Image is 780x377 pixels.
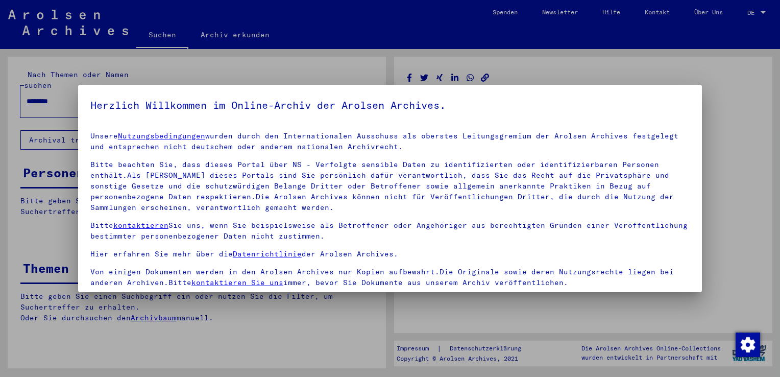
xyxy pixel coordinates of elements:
div: Zustimmung ändern [735,332,760,357]
a: Datenrichtlinie [233,249,302,258]
p: Hier erfahren Sie mehr über die der Arolsen Archives. [90,249,690,260]
p: Unsere wurden durch den Internationalen Ausschuss als oberstes Leitungsgremium der Arolsen Archiv... [90,131,690,152]
p: Bitte beachten Sie, dass dieses Portal über NS - Verfolgte sensible Daten zu identifizierten oder... [90,159,690,213]
h5: Herzlich Willkommen im Online-Archiv der Arolsen Archives. [90,97,690,113]
p: Von einigen Dokumenten werden in den Arolsen Archives nur Kopien aufbewahrt.Die Originale sowie d... [90,267,690,288]
img: Zustimmung ändern [736,333,760,357]
a: kontaktieren Sie uns [191,278,283,287]
p: Bitte Sie uns, wenn Sie beispielsweise als Betroffener oder Angehöriger aus berechtigten Gründen ... [90,220,690,242]
a: kontaktieren [113,221,168,230]
a: Nutzungsbedingungen [118,131,205,140]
